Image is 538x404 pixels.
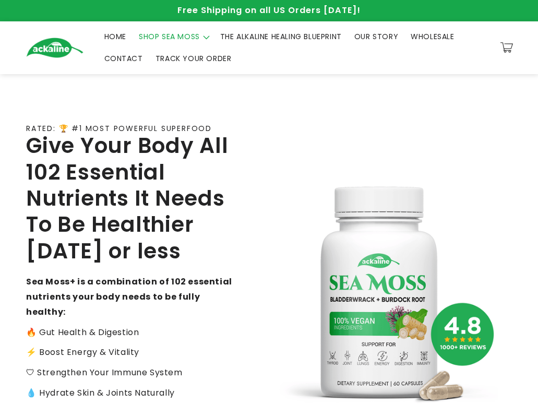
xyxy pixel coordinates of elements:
[177,4,361,16] span: Free Shipping on all US Orders [DATE]!
[139,32,200,41] span: SHOP SEA MOSS
[354,32,398,41] span: OUR STORY
[220,32,342,41] span: THE ALKALINE HEALING BLUEPRINT
[214,26,348,47] a: THE ALKALINE HEALING BLUEPRINT
[411,32,454,41] span: WHOLESALE
[26,38,83,58] img: Ackaline
[404,26,460,47] a: WHOLESALE
[104,32,126,41] span: HOME
[133,26,214,47] summary: SHOP SEA MOSS
[98,47,149,69] a: CONTACT
[104,54,143,63] span: CONTACT
[156,54,232,63] span: TRACK YOUR ORDER
[26,276,232,318] strong: Sea Moss+ is a combination of 102 essential nutrients your body needs to be fully healthy:
[149,47,238,69] a: TRACK YOUR ORDER
[26,365,233,381] p: 🛡 Strengthen Your Immune System
[26,345,233,360] p: ⚡️ Boost Energy & Vitality
[26,133,233,264] h2: Give Your Body All 102 Essential Nutrients It Needs To Be Healthier [DATE] or less
[26,386,233,401] p: 💧 Hydrate Skin & Joints Naturally
[348,26,404,47] a: OUR STORY
[26,124,212,133] p: RATED: 🏆 #1 MOST POWERFUL SUPERFOOD
[98,26,133,47] a: HOME
[26,325,233,340] p: 🔥 Gut Health & Digestion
